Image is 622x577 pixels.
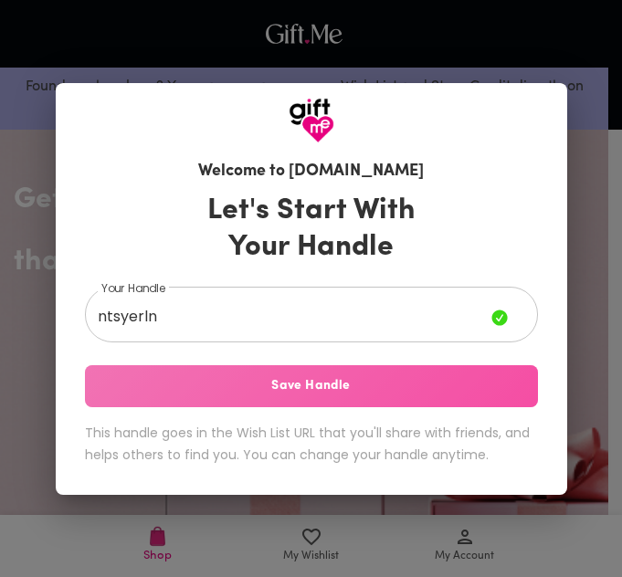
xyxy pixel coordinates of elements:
[198,160,424,184] h6: Welcome to [DOMAIN_NAME]
[289,98,334,143] img: GiftMe Logo
[85,422,538,467] h6: This handle goes in the Wish List URL that you'll share with friends, and helps others to find yo...
[184,193,438,266] h3: Let's Start With Your Handle
[85,365,538,407] button: Save Handle
[85,291,491,342] input: Your Handle
[85,376,538,396] span: Save Handle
